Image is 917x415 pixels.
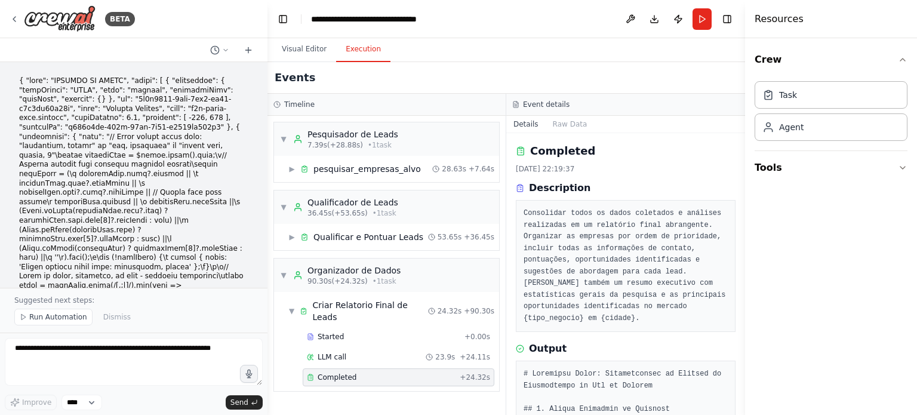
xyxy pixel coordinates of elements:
span: ▶ [288,232,296,242]
p: Suggested next steps: [14,296,253,305]
span: Send [230,398,248,407]
span: Completed [318,373,356,382]
div: [DATE] 22:19:37 [516,164,736,174]
button: Hide left sidebar [275,11,291,27]
span: 7.39s (+28.88s) [307,140,363,150]
span: Improve [22,398,51,407]
span: ▶ [288,164,296,174]
div: pesquisar_empresas_alvo [313,163,421,175]
div: Pesquisador de Leads [307,128,398,140]
div: Criar Relatorio Final de Leads [313,299,428,323]
span: ▼ [280,270,287,280]
span: Dismiss [103,312,131,322]
span: ▼ [280,202,287,212]
div: Task [779,89,797,101]
h3: Timeline [284,100,315,109]
h2: Completed [530,143,595,159]
span: 28.63s [442,164,466,174]
button: Click to speak your automation idea [240,365,258,383]
span: 90.30s (+24.32s) [307,276,368,286]
button: Improve [5,395,57,410]
h2: Events [275,69,315,86]
nav: breadcrumb [311,13,417,25]
span: + 90.30s [464,306,494,316]
span: • 1 task [368,140,392,150]
div: Organizador de Dados [307,265,401,276]
button: Visual Editor [272,37,336,62]
button: Hide right sidebar [719,11,736,27]
span: + 24.32s [460,373,490,382]
button: Start a new chat [239,43,258,57]
button: Crew [755,43,907,76]
div: BETA [105,12,135,26]
button: Raw Data [546,116,595,133]
span: 24.32s [438,306,462,316]
button: Send [226,395,263,410]
span: 23.9s [435,352,455,362]
span: + 7.64s [469,164,494,174]
div: Agent [779,121,804,133]
span: Run Automation [29,312,87,322]
button: Execution [336,37,390,62]
span: 53.65s [438,232,462,242]
span: • 1 task [373,276,396,286]
span: + 36.45s [464,232,494,242]
span: + 0.00s [464,332,490,342]
div: Qualificar e Pontuar Leads [313,231,423,243]
span: LLM call [318,352,346,362]
div: Crew [755,76,907,150]
pre: Consolidar todos os dados coletados e análises realizadas em um relatório final abrangente. Organ... [524,208,728,324]
h3: Output [529,342,567,356]
span: ▼ [288,306,295,316]
button: Run Automation [14,309,93,325]
button: Switch to previous chat [205,43,234,57]
h3: Event details [523,100,570,109]
button: Dismiss [97,309,137,325]
img: Logo [24,5,96,32]
h3: Description [529,181,590,195]
button: Tools [755,151,907,185]
button: Details [506,116,546,133]
span: ▼ [280,134,287,144]
span: Started [318,332,344,342]
span: • 1 task [373,208,396,218]
div: Qualificador de Leads [307,196,398,208]
h4: Resources [755,12,804,26]
span: 36.45s (+53.65s) [307,208,368,218]
span: + 24.11s [460,352,490,362]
